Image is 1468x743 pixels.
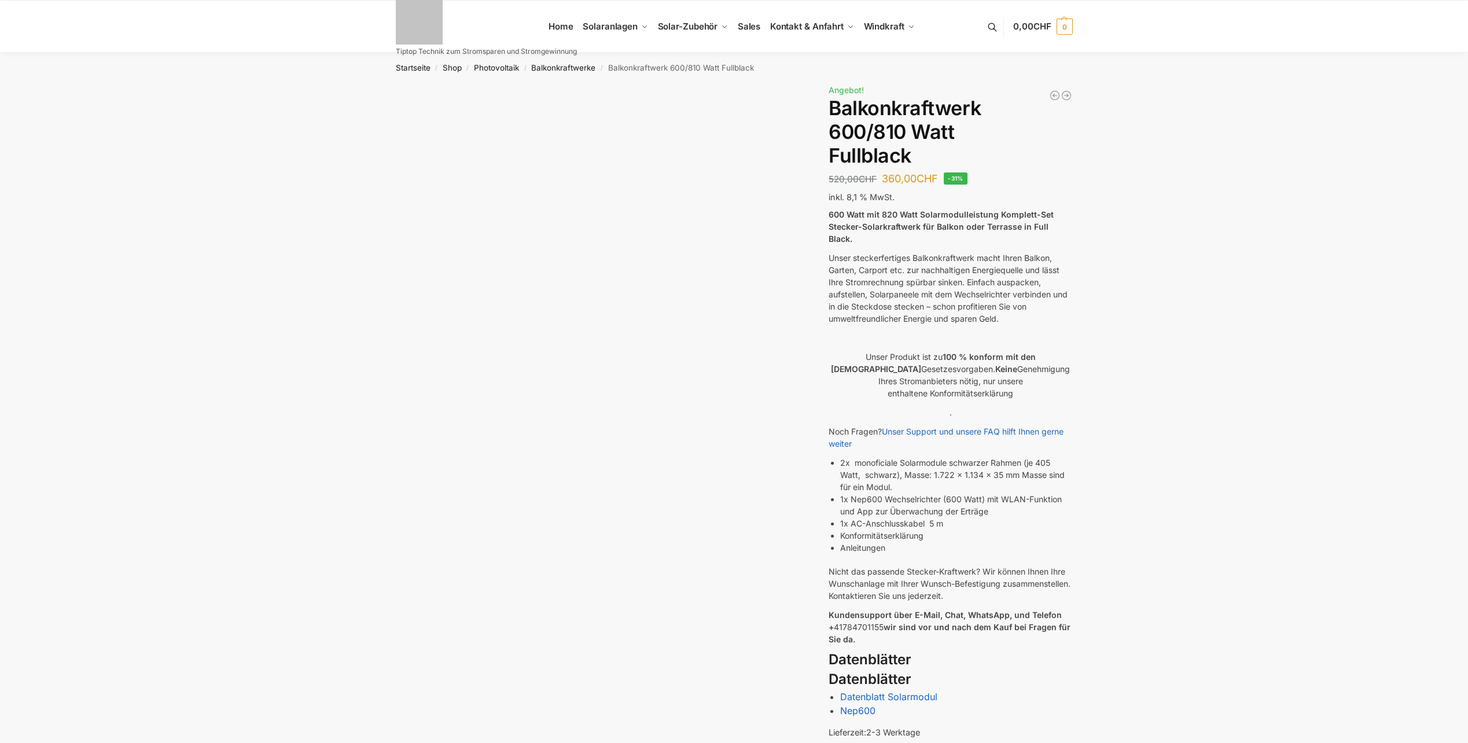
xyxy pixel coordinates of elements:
[859,1,919,53] a: Windkraft
[859,174,877,185] span: CHF
[917,172,938,185] span: CHF
[396,63,431,72] a: Startseite
[829,670,1072,690] h3: Datenblätter
[831,352,1036,374] strong: 100 % konform mit den [DEMOGRAPHIC_DATA]
[583,21,638,32] span: Solaranlagen
[829,609,1072,645] p: 41784701155
[829,252,1072,325] p: Unser steckerfertiges Balkonkraftwerk macht Ihren Balkon, Garten, Carport etc. zur nachhaltigen E...
[395,83,801,307] img: Balkonkraftwerk 600/810 Watt Fullblack 1
[829,426,1064,448] a: Unser Support und unsere FAQ hilft Ihnen gerne weiter
[1049,90,1061,101] a: Balkonkraftwerk 445/600 Watt Bificial
[474,63,519,72] a: Photovoltaik
[431,64,443,73] span: /
[829,97,1072,167] h1: Balkonkraftwerk 600/810 Watt Fullblack
[995,364,1017,374] strong: Keine
[770,21,844,32] span: Kontakt & Anfahrt
[829,406,1072,418] p: .
[531,63,595,72] a: Balkonkraftwerke
[882,172,938,185] bdi: 360,00
[462,64,474,73] span: /
[866,727,920,737] span: 2-3 Werktage
[738,21,761,32] span: Sales
[1013,21,1051,32] span: 0,00
[829,622,1070,644] strong: wir sind vor und nach dem Kauf bei Fragen für Sie da.
[829,85,864,95] span: Angebot!
[840,529,1072,542] li: Konformitätserklärung
[829,727,920,737] span: Lieferzeit:
[829,209,1054,244] strong: 600 Watt mit 820 Watt Solarmodulleistung Komplett-Set Stecker-Solarkraftwerk für Balkon oder Terr...
[1033,21,1051,32] span: CHF
[829,565,1072,602] p: Nicht das passende Stecker-Kraftwerk? Wir können Ihnen Ihre Wunschanlage mit Ihrer Wunsch-Befesti...
[396,48,577,55] p: Tiptop Technik zum Stromsparen und Stromgewinnung
[578,1,653,53] a: Solaranlagen
[733,1,765,53] a: Sales
[1061,90,1072,101] a: Balkonkraftwerk 405/600 Watt erweiterbar
[840,493,1072,517] li: 1x Nep600 Wechselrichter (600 Watt) mit WLAN-Funktion und App zur Überwachung der Erträge
[1013,9,1072,44] a: 0,00CHF 0
[840,705,875,716] a: Nep600
[375,53,1093,83] nav: Breadcrumb
[1057,19,1073,35] span: 0
[829,425,1072,450] p: Noch Fragen?
[595,64,608,73] span: /
[840,691,937,702] a: Datenblatt Solarmodul
[829,174,877,185] bdi: 520,00
[829,351,1072,399] p: Unser Produkt ist zu Gesetzesvorgaben. Genehmigung Ihres Stromanbieters nötig, nur unsere enthalt...
[765,1,859,53] a: Kontakt & Anfahrt
[519,64,531,73] span: /
[829,610,1062,632] strong: Kundensupport über E-Mail, Chat, WhatsApp, und Telefon +
[944,172,967,185] span: -31%
[840,517,1072,529] li: 1x AC-Anschlusskabel 5 m
[658,21,718,32] span: Solar-Zubehör
[829,192,895,202] span: inkl. 8,1 % MwSt.
[864,21,904,32] span: Windkraft
[840,457,1072,493] li: 2x monoficiale Solarmodule schwarzer Rahmen (je 405 Watt, schwarz), Masse: 1.722 x 1.134 x 35 mm ...
[840,542,1072,554] li: Anleitungen
[829,650,1072,670] h3: Datenblätter
[653,1,733,53] a: Solar-Zubehör
[443,63,462,72] a: Shop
